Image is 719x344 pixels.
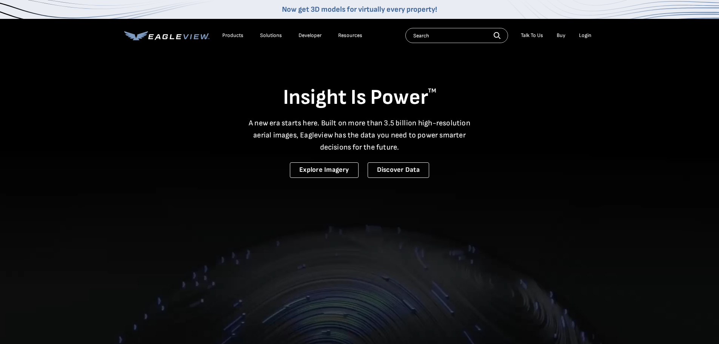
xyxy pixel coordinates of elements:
div: Resources [338,32,362,39]
div: Login [579,32,591,39]
div: Solutions [260,32,282,39]
a: Buy [557,32,565,39]
a: Discover Data [368,162,429,178]
a: Explore Imagery [290,162,359,178]
p: A new era starts here. Built on more than 3.5 billion high-resolution aerial images, Eagleview ha... [244,117,475,153]
h1: Insight Is Power [124,85,595,111]
div: Talk To Us [521,32,543,39]
div: Products [222,32,243,39]
a: Now get 3D models for virtually every property! [282,5,437,14]
input: Search [405,28,508,43]
sup: TM [428,87,436,94]
a: Developer [299,32,322,39]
